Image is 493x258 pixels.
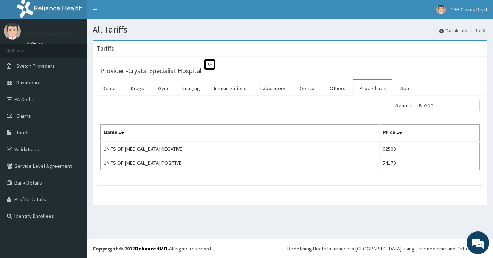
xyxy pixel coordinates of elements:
h3: Provider - Crystal Specialist Hospital [100,67,202,74]
span: Claims [16,113,31,119]
span: CSH Claims Dept [450,6,487,13]
a: Online [26,41,45,47]
a: Imaging [176,80,206,96]
a: Gym [152,80,174,96]
img: User Image [436,5,446,14]
a: Dashboard [439,27,467,34]
th: Name [101,125,380,142]
div: Chat with us now [39,42,127,52]
span: Tariffs [16,129,30,136]
a: Dental [96,80,123,96]
span: Switch Providers [16,63,55,69]
input: Search: [415,100,480,111]
a: Optical [293,80,322,96]
a: Immunizations [208,80,253,96]
li: Tariffs [468,27,487,34]
footer: All rights reserved. [87,239,493,258]
th: Price [379,125,480,142]
textarea: Type your message and hit 'Enter' [4,175,144,202]
td: UNITS OF [MEDICAL_DATA] POSITIVE [101,156,380,170]
a: RelianceHMO [135,245,167,252]
p: CSH Claims Dept [26,31,75,38]
div: Redefining Heath Insurance in [GEOGRAPHIC_DATA] using Telemedicine and Data Science! [287,245,487,252]
span: We're online! [44,80,104,156]
span: St [204,59,215,70]
td: 62500 [379,142,480,156]
span: Dashboard [16,79,41,86]
h3: Tariffs [96,45,114,52]
a: Spa [394,80,415,96]
img: d_794563401_company_1708531726252_794563401 [14,38,31,57]
td: UNITS OF [MEDICAL_DATA] NEGATIVE [101,142,380,156]
a: Laboratory [254,80,291,96]
label: Search: [395,100,480,111]
strong: Copyright © 2017 . [93,245,169,252]
h1: All Tariffs [93,25,487,34]
td: 54170 [379,156,480,170]
a: Others [324,80,352,96]
a: Drugs [125,80,150,96]
a: Procedures [353,80,392,96]
div: Minimize live chat window [124,4,142,22]
img: User Image [4,23,21,40]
